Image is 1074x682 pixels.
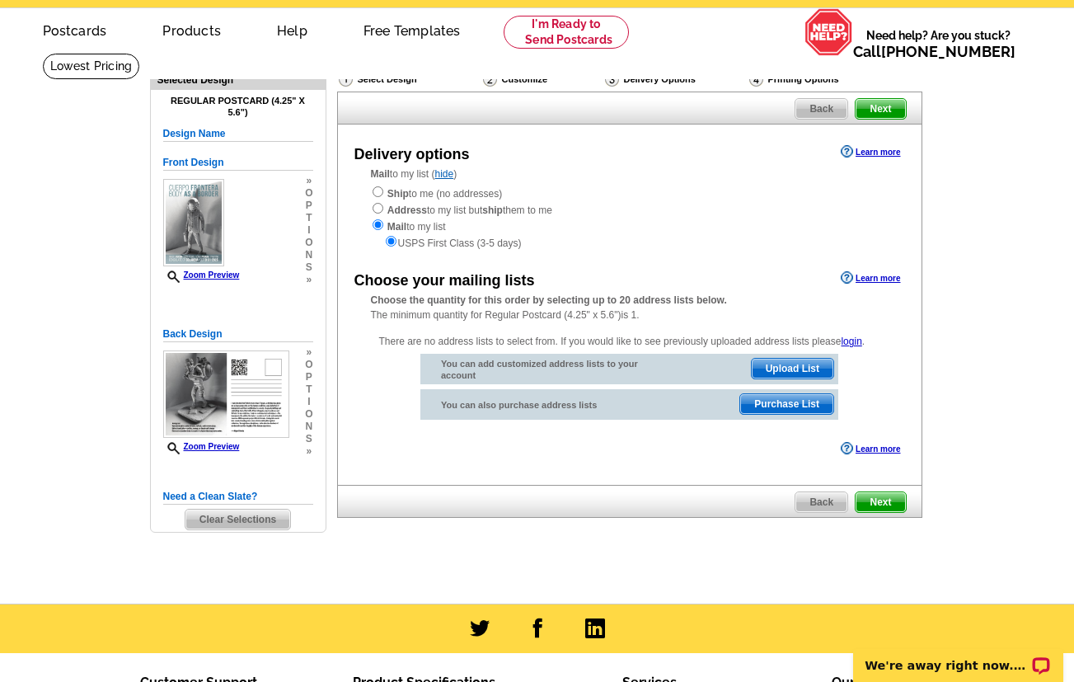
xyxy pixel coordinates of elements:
a: Zoom Preview [163,270,240,280]
img: small-thumb.jpg [163,350,289,438]
div: USPS First Class (3-5 days) [371,234,889,251]
span: o [305,408,312,421]
span: Call [853,43,1015,60]
h5: Back Design [163,327,313,342]
img: Printing Options & Summary [749,72,763,87]
h5: Need a Clean Slate? [163,489,313,505]
div: Delivery Options [603,71,748,92]
a: Learn more [841,145,900,158]
a: Back [795,492,848,513]
span: Clear Selections [185,510,290,529]
span: s [305,261,312,274]
div: to my list ( ) [338,167,922,251]
span: t [305,212,312,224]
span: o [305,187,312,200]
span: i [305,396,312,408]
span: » [305,175,312,187]
a: Free Templates [337,10,487,49]
strong: Address [387,205,427,216]
a: Products [136,10,247,49]
span: n [305,421,312,433]
span: p [305,371,312,383]
img: Customize [483,72,497,87]
span: Next [856,99,905,119]
span: Upload List [752,359,833,379]
img: Select Design [339,72,353,87]
h5: Design Name [163,126,313,142]
a: Postcards [16,10,134,49]
span: » [305,346,312,359]
div: There are no address lists to select from. If you would like to see previously uploaded address l... [371,326,889,428]
span: » [305,445,312,458]
iframe: LiveChat chat widget [842,630,1074,682]
div: Customize [481,71,603,87]
span: i [305,224,312,237]
span: o [305,359,312,371]
span: Need help? Are you stuck? [853,27,1024,60]
div: Selected Design [151,72,326,87]
div: You can also purchase address lists [420,389,659,415]
a: Zoom Preview [163,442,240,451]
strong: Choose the quantity for this order by selecting up to 20 address lists below. [371,294,727,306]
strong: Ship [387,188,409,200]
div: to me (no addresses) to my list but them to me to my list [371,185,889,251]
span: p [305,200,312,212]
div: The minimum quantity for Regular Postcard (4.25" x 5.6")is 1. [338,293,922,322]
span: Back [795,492,847,512]
strong: Mail [371,168,390,180]
div: You can add customized address lists to your account [420,354,659,385]
div: Delivery options [354,143,470,166]
a: Back [795,98,848,120]
strong: ship [482,205,503,216]
a: [PHONE_NUMBER] [881,43,1015,60]
h4: Regular Postcard (4.25" x 5.6") [163,96,313,117]
img: small-thumb.jpg [163,179,224,266]
span: o [305,237,312,249]
span: s [305,433,312,445]
div: Printing Options [748,71,894,87]
span: Next [856,492,905,512]
a: Help [251,10,334,49]
span: n [305,249,312,261]
span: t [305,383,312,396]
strong: Mail [387,221,406,233]
div: Choose your mailing lists [354,270,535,292]
img: Delivery Options [605,72,619,87]
a: Learn more [841,271,900,285]
a: Learn more [841,442,900,455]
a: login [841,336,861,347]
img: help [804,8,853,56]
a: hide [435,168,454,180]
span: Purchase List [740,394,833,414]
h5: Front Design [163,155,313,171]
span: » [305,274,312,286]
div: Select Design [337,71,481,92]
span: Back [795,99,847,119]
